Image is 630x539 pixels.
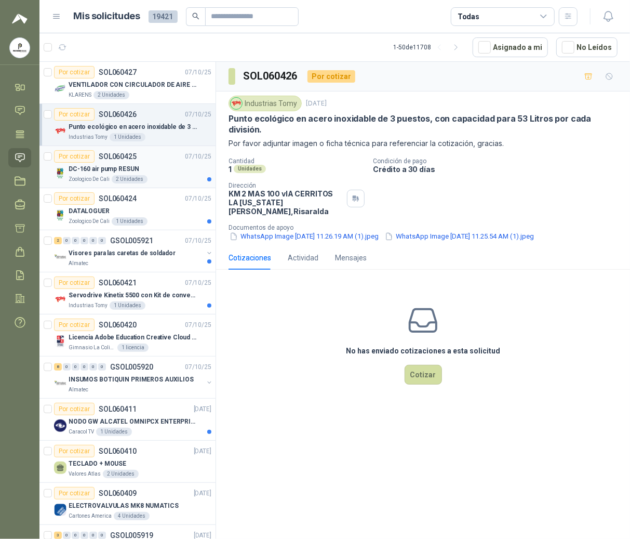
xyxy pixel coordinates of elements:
[458,11,479,22] div: Todas
[54,83,66,95] img: Company Logo
[373,157,626,165] p: Condición de pago
[185,320,211,330] p: 07/10/25
[54,363,62,371] div: 8
[39,188,216,230] a: Por cotizarSOL06042407/10/25 Company LogoDATALOGUERZoologico De Cali1 Unidades
[54,125,66,137] img: Company Logo
[69,175,110,183] p: Zoologico De Cali
[69,501,179,511] p: ELECTROVALVULAS MK8 NUMATICS
[69,122,198,132] p: Punto ecológico en acero inoxidable de 3 puestos, con capacidad para 53 Litros por cada división.
[89,237,97,244] div: 0
[54,504,66,516] img: Company Logo
[54,361,213,394] a: 8 0 0 0 0 0 GSOL00592007/10/25 Company LogoINSUMOS BOTIQUIN PRIMEROS AUXILIOSAlmatec
[185,152,211,162] p: 07/10/25
[194,446,211,456] p: [DATE]
[231,98,242,109] img: Company Logo
[229,113,618,136] p: Punto ecológico en acero inoxidable de 3 puestos, con capacidad para 53 Litros por cada división.
[384,231,535,242] button: WhatsApp Image [DATE] 11.25.54 AM (1).jpeg
[54,66,95,78] div: Por cotizar
[54,167,66,179] img: Company Logo
[69,428,94,436] p: Caracol TV
[194,489,211,498] p: [DATE]
[234,165,266,173] div: Unidades
[229,182,343,189] p: Dirección
[335,252,367,264] div: Mensajes
[54,192,95,205] div: Por cotizar
[89,363,97,371] div: 0
[39,146,216,188] a: Por cotizarSOL06042507/10/25 Company LogoDC-160 air pump RESUNZoologico De Cali2 Unidades
[117,344,149,352] div: 1 licencia
[99,153,137,160] p: SOL060425
[229,165,232,174] p: 1
[99,448,137,455] p: SOL060410
[229,138,618,149] p: Por favor adjuntar imagen o ficha técnica para referenciar la cotización, gracias.
[99,195,137,202] p: SOL060424
[99,490,137,497] p: SOL060409
[69,133,108,141] p: Industrias Tomy
[69,80,198,90] p: VENTILADOR CON CIRCULADOR DE AIRE MULTIPROPOSITO XPOWER DE 14"
[72,363,79,371] div: 0
[10,38,30,58] img: Company Logo
[54,419,66,432] img: Company Logo
[185,68,211,77] p: 07/10/25
[99,279,137,286] p: SOL060421
[69,344,115,352] p: Gimnasio La Colina
[63,532,71,539] div: 0
[112,175,148,183] div: 2 Unidades
[39,104,216,146] a: Por cotizarSOL06042607/10/25 Company LogoPunto ecológico en acero inoxidable de 3 puestos, con ca...
[98,532,106,539] div: 0
[99,321,137,328] p: SOL060420
[54,150,95,163] div: Por cotizar
[103,470,139,478] div: 2 Unidades
[229,189,343,216] p: KM 2 MAS 100 vIA CERRITOS LA [US_STATE] [PERSON_NAME] , Risaralda
[69,301,108,310] p: Industrias Tomy
[69,164,139,174] p: DC-160 air pump RESUN
[54,377,66,390] img: Company Logo
[185,278,211,288] p: 07/10/25
[39,314,216,357] a: Por cotizarSOL06042007/10/25 Company LogoLicencia Adobe Education Creative Cloud for enterprise l...
[54,487,95,499] div: Por cotizar
[54,108,95,121] div: Por cotizar
[373,165,626,174] p: Crédito a 30 días
[556,37,618,57] button: No Leídos
[69,459,126,469] p: TECLADO + MOUSE
[81,237,88,244] div: 0
[63,237,71,244] div: 0
[149,10,178,23] span: 19421
[12,12,28,25] img: Logo peakr
[39,62,216,104] a: Por cotizarSOL06042707/10/25 Company LogoVENTILADOR CON CIRCULADOR DE AIRE MULTIPROPOSITO XPOWER ...
[346,345,500,357] h3: No has enviado cotizaciones a esta solicitud
[54,445,95,457] div: Por cotizar
[54,319,95,331] div: Por cotizar
[39,399,216,441] a: Por cotizarSOL060411[DATE] Company LogoNODO GW ALCATEL OMNIPCX ENTERPRISE SIPCaracol TV1 Unidades
[54,293,66,306] img: Company Logo
[288,252,318,264] div: Actividad
[69,217,110,226] p: Zoologico De Cali
[54,403,95,415] div: Por cotizar
[81,363,88,371] div: 0
[39,272,216,314] a: Por cotizarSOL06042107/10/25 Company LogoServodrive Kinetix 5500 con Kit de conversión y filtro (...
[405,365,442,385] button: Cotizar
[393,39,464,56] div: 1 - 50 de 11708
[54,237,62,244] div: 2
[69,386,88,394] p: Almatec
[69,206,110,216] p: DATALOGUER
[63,363,71,371] div: 0
[54,234,213,268] a: 2 0 0 0 0 0 GSOL00592107/10/25 Company LogoVisores para las caretas de soldadorAlmatec
[39,483,216,525] a: Por cotizarSOL060409[DATE] Company LogoELECTROVALVULAS MK8 NUMATICSCartones America4 Unidades
[72,237,79,244] div: 0
[99,111,137,118] p: SOL060426
[54,532,62,539] div: 3
[54,335,66,348] img: Company Logo
[306,99,327,109] p: [DATE]
[96,428,132,436] div: 1 Unidades
[69,470,101,478] p: Valores Atlas
[39,441,216,483] a: Por cotizarSOL060410[DATE] TECLADO + MOUSEValores Atlas2 Unidades
[112,217,148,226] div: 1 Unidades
[54,277,95,289] div: Por cotizar
[69,259,88,268] p: Almatec
[229,224,626,231] p: Documentos de apoyo
[98,363,106,371] div: 0
[69,291,198,300] p: Servodrive Kinetix 5500 con Kit de conversión y filtro (Ref 41350505)
[69,417,198,427] p: NODO GW ALCATEL OMNIPCX ENTERPRISE SIP
[244,68,299,84] h3: SOL060426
